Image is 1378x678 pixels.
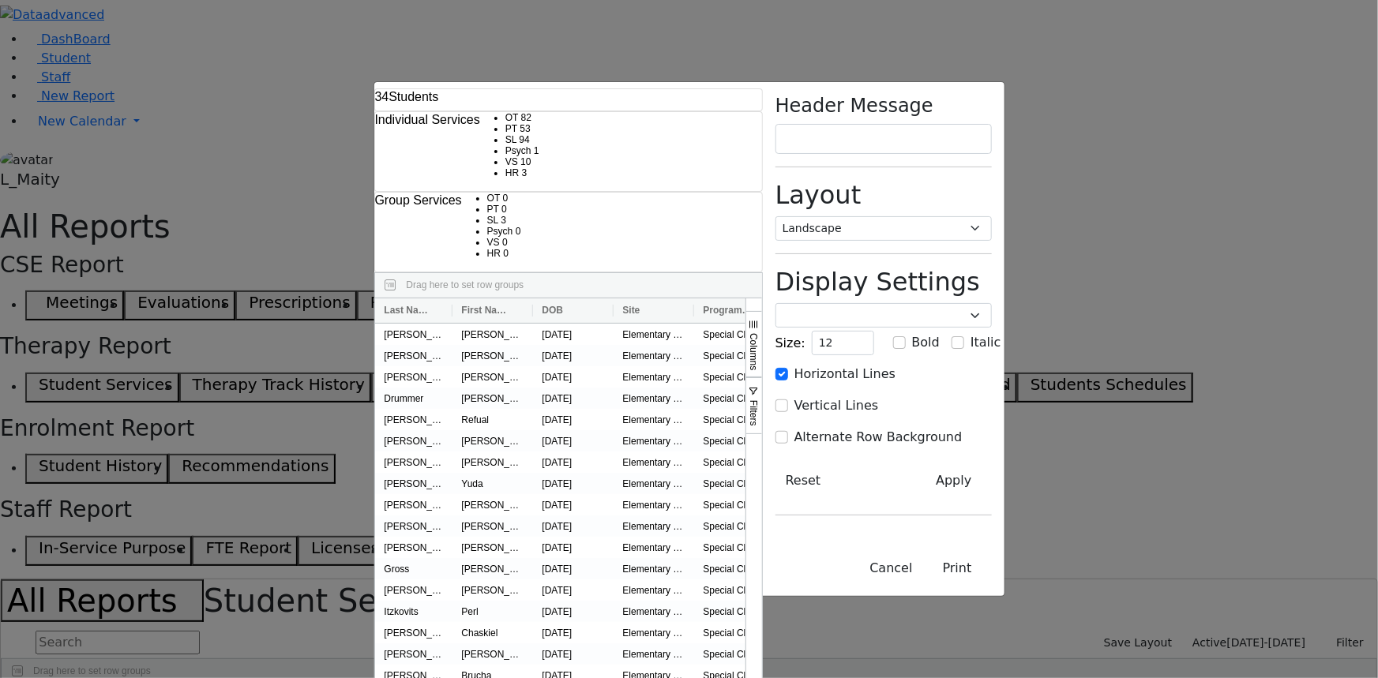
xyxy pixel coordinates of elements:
[505,156,518,167] span: VS
[745,377,762,434] button: Filters
[375,494,1258,515] div: Press SPACE to select this row.
[375,324,1258,345] div: Press SPACE to select this row.
[452,558,533,579] div: [PERSON_NAME]
[623,305,640,316] span: Site
[452,473,533,494] div: Yuda
[533,388,614,409] div: [DATE]
[533,537,614,558] div: [DATE]
[533,601,614,622] div: [DATE]
[375,579,452,601] div: [PERSON_NAME]
[749,333,760,370] span: Columns
[487,215,498,226] span: SL
[462,305,511,316] span: First Name
[375,601,1258,622] div: Press SPACE to select this row.
[503,248,509,259] span: 0
[745,311,762,377] button: Columns
[614,388,694,409] div: Elementary Division
[614,515,694,537] div: Elementary Division
[505,167,519,178] span: HR
[533,515,614,537] div: [DATE]
[452,409,533,430] div: Refual
[533,643,614,665] div: [DATE]
[487,248,501,259] span: HR
[533,622,614,643] div: [DATE]
[452,494,533,515] div: [PERSON_NAME]
[794,396,879,415] label: Vertical Lines
[505,112,518,123] span: OT
[375,430,452,451] div: [PERSON_NAME]
[375,451,1258,473] div: Press SPACE to select this row.
[694,388,775,409] div: Special Class - K12
[694,409,775,430] div: Special Class - K12
[694,558,775,579] div: Special Class - K12
[375,515,452,537] div: [PERSON_NAME]
[694,537,775,558] div: Special Class - K12
[694,601,775,622] div: Special Class - K12
[375,558,452,579] div: Gross
[775,267,992,297] h2: Display Settings
[452,601,533,622] div: Perl
[971,333,1001,352] label: Italic
[694,451,775,473] div: Special Class - K12
[614,366,694,388] div: Elementary Division
[487,237,500,248] span: VS
[452,388,533,409] div: [PERSON_NAME]
[505,123,517,134] span: PT
[916,466,991,496] button: Apply
[375,622,452,643] div: [PERSON_NAME]
[505,145,531,156] span: Psych
[385,305,430,316] span: Last Name
[375,537,452,558] div: [PERSON_NAME]
[533,366,614,388] div: [DATE]
[520,123,530,134] span: 53
[487,226,513,237] span: Psych
[487,193,500,204] span: OT
[694,473,775,494] div: Special Class - K12
[520,156,531,167] span: 10
[375,366,452,388] div: [PERSON_NAME]
[503,193,509,204] span: 0
[533,345,614,366] div: [DATE]
[375,388,452,409] div: Drummer
[375,451,452,473] div: [PERSON_NAME]
[452,622,533,643] div: Chaskiel
[375,388,1258,409] div: Press SPACE to select this row.
[533,324,614,345] div: [DATE]
[452,451,533,473] div: [PERSON_NAME]
[614,643,694,665] div: Elementary Division
[375,345,452,366] div: [PERSON_NAME]
[375,494,452,515] div: [PERSON_NAME]
[501,204,507,215] span: 0
[694,515,775,537] div: Special Class - K12
[543,305,564,316] span: DOB
[375,622,1258,643] div: Press SPACE to select this row.
[519,134,529,145] span: 94
[694,366,775,388] div: Special Class - K12
[375,643,452,665] div: [PERSON_NAME]
[375,579,1258,601] div: Press SPACE to select this row.
[375,90,389,103] span: 34
[694,579,775,601] div: Special Class - K12
[614,324,694,345] div: Elementary Division
[533,494,614,515] div: [DATE]
[614,345,694,366] div: Elementary Division
[775,95,992,118] h4: Header Message
[375,324,452,345] div: [PERSON_NAME]
[614,622,694,643] div: Elementary Division
[452,366,533,388] div: [PERSON_NAME]
[694,324,775,345] div: Special Class - K12
[533,579,614,601] div: [DATE]
[375,89,439,104] h6: Students
[912,333,940,352] label: Bold
[502,237,508,248] span: 0
[375,515,1258,537] div: Press SPACE to select this row.
[521,112,531,123] span: 82
[614,473,694,494] div: Elementary Division
[375,193,462,208] h6: Group Services
[375,409,452,430] div: [PERSON_NAME]
[452,345,533,366] div: [PERSON_NAME]
[407,279,524,290] span: Drag here to set row groups
[375,558,1258,579] div: Press SPACE to select this row.
[533,430,614,451] div: [DATE]
[614,579,694,601] div: Elementary Division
